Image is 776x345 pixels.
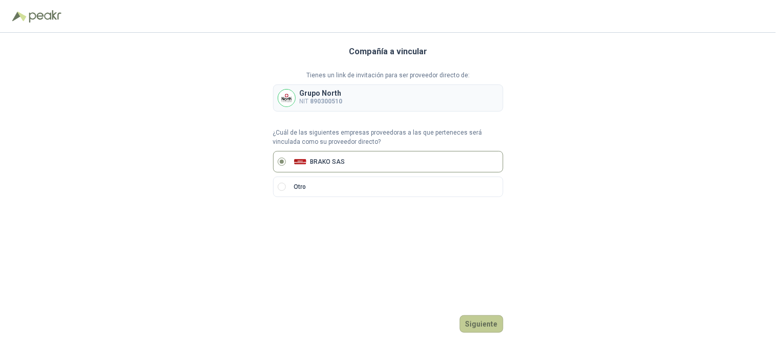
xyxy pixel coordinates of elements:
[294,182,306,192] p: Otro
[311,98,343,105] b: 890300510
[349,45,427,58] h3: Compañía a vincular
[294,156,306,168] img: Company Logo
[278,90,295,106] img: Company Logo
[311,159,345,165] p: BRAKO SAS
[273,128,503,147] p: ¿Cuál de las siguientes empresas proveedoras a las que perteneces será vinculada como su proveedo...
[300,97,343,106] p: NIT
[300,90,343,97] p: Grupo North
[460,315,503,333] button: Siguiente
[12,11,27,21] img: Logo
[273,71,503,80] p: Tienes un link de invitación para ser proveedor directo de:
[29,10,61,23] img: Peakr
